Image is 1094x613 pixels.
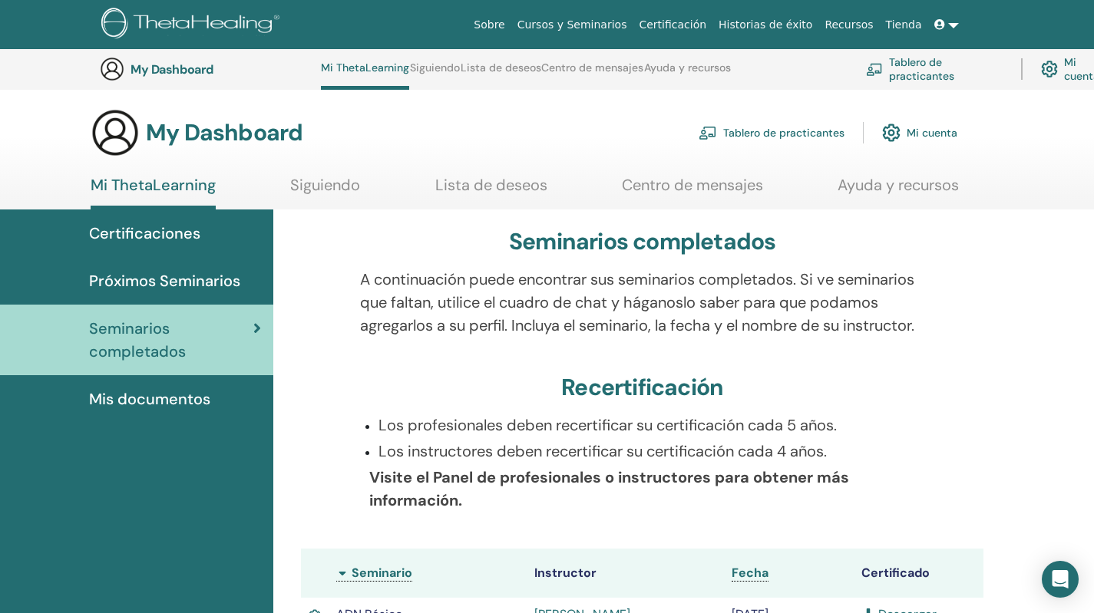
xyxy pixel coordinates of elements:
[369,467,849,510] b: Visite el Panel de profesionales o instructores para obtener más información.
[732,565,768,582] a: Fecha
[699,126,717,140] img: chalkboard-teacher.svg
[866,63,883,76] img: chalkboard-teacher.svg
[541,61,643,86] a: Centro de mensajes
[882,116,957,150] a: Mi cuenta
[854,549,983,598] th: Certificado
[435,176,547,206] a: Lista de deseos
[410,61,460,86] a: Siguiendo
[838,176,959,206] a: Ayuda y recursos
[321,61,409,90] a: Mi ThetaLearning
[866,52,1003,86] a: Tablero de practicantes
[468,11,511,39] a: Sobre
[644,61,731,86] a: Ayuda y recursos
[1041,57,1058,81] img: cog.svg
[561,374,723,401] h3: Recertificación
[527,549,725,598] th: Instructor
[360,268,925,337] p: A continuación puede encontrar sus seminarios completados. Si ve seminarios que faltan, utilice e...
[89,317,253,363] span: Seminarios completados
[146,119,302,147] h3: My Dashboard
[732,565,768,581] span: Fecha
[91,108,140,157] img: generic-user-icon.jpg
[131,62,284,77] h3: My Dashboard
[633,11,712,39] a: Certificación
[712,11,818,39] a: Historias de éxito
[378,440,925,463] p: Los instructores deben recertificar su certificación cada 4 años.
[699,116,844,150] a: Tablero de practicantes
[101,8,285,42] img: logo.png
[89,222,200,245] span: Certificaciones
[100,57,124,81] img: generic-user-icon.jpg
[511,11,633,39] a: Cursos y Seminarios
[880,11,928,39] a: Tienda
[91,176,216,209] a: Mi ThetaLearning
[378,414,925,437] p: Los profesionales deben recertificar su certificación cada 5 años.
[622,176,763,206] a: Centro de mensajes
[290,176,360,206] a: Siguiendo
[509,228,775,255] h3: Seminarios completados
[1042,561,1079,598] div: Open Intercom Messenger
[818,11,879,39] a: Recursos
[461,61,541,86] a: Lista de deseos
[882,120,901,146] img: cog.svg
[89,387,210,410] span: Mis documentos
[89,269,240,292] span: Próximos Seminarios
